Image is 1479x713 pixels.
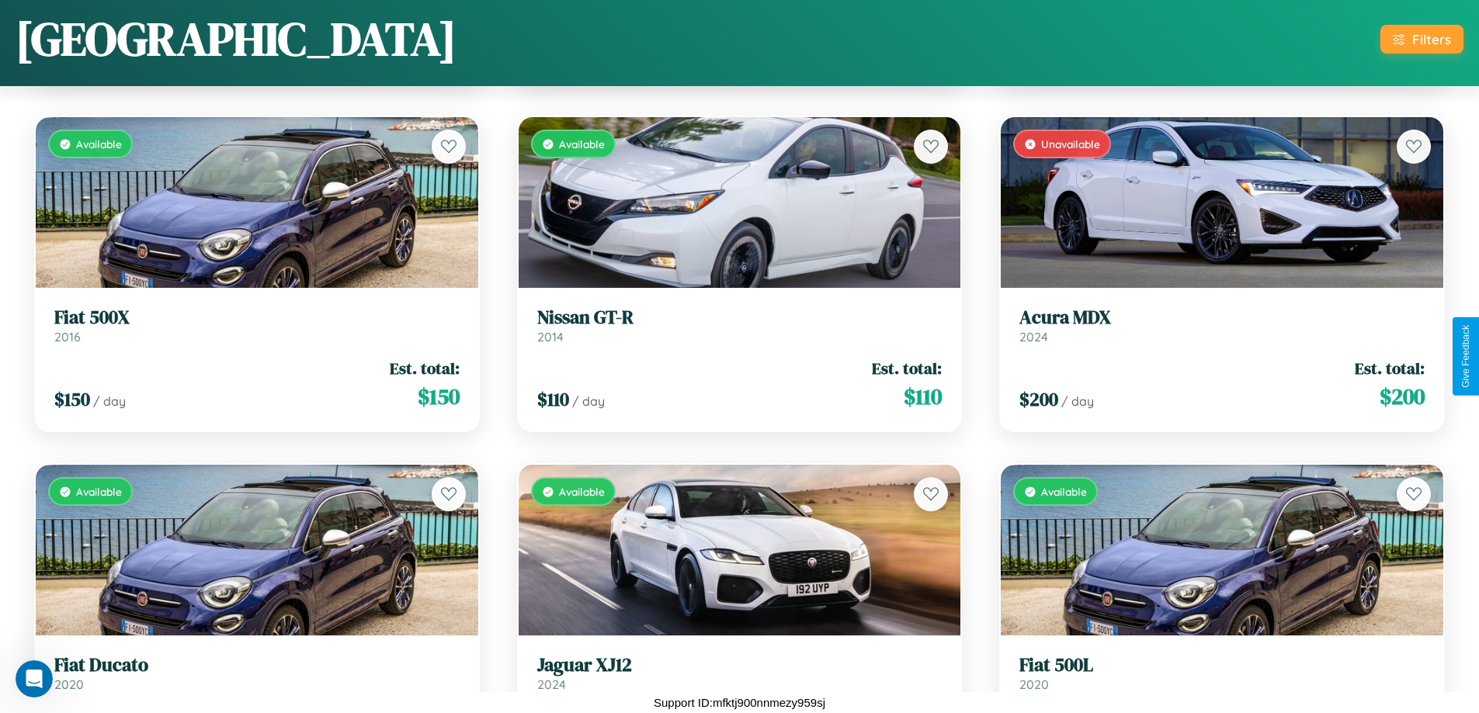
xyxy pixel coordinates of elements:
span: / day [93,393,126,409]
a: Fiat 500L2020 [1019,654,1425,692]
span: $ 200 [1019,386,1058,412]
span: $ 110 [537,386,569,412]
a: Fiat Ducato2020 [54,654,460,692]
span: 2016 [54,329,81,344]
span: 2024 [537,677,566,692]
a: Fiat 500X2016 [54,306,460,344]
a: Nissan GT-R2014 [537,306,943,344]
h3: Jaguar XJ12 [537,654,943,677]
span: Est. total: [1355,357,1425,379]
span: 2020 [1019,677,1049,692]
h3: Fiat 500L [1019,654,1425,677]
span: $ 150 [54,386,90,412]
span: Unavailable [1041,137,1100,151]
h3: Fiat Ducato [54,654,460,677]
span: Est. total: [390,357,460,379]
span: 2020 [54,677,84,692]
div: Filters [1412,31,1451,47]
span: $ 200 [1380,381,1425,412]
span: 2014 [537,329,564,344]
span: Available [76,137,122,151]
span: $ 150 [418,381,460,412]
span: Available [1041,485,1087,498]
span: 2024 [1019,329,1048,344]
span: Available [559,485,605,498]
iframe: Intercom live chat [16,660,53,697]
span: Est. total: [872,357,942,379]
button: Filters [1380,25,1463,54]
span: $ 110 [904,381,942,412]
p: Support ID: mfktj900nnmezy959sj [654,692,825,713]
h3: Acura MDX [1019,306,1425,329]
a: Acura MDX2024 [1019,306,1425,344]
span: / day [1061,393,1094,409]
h1: [GEOGRAPHIC_DATA] [16,7,457,71]
h3: Nissan GT-R [537,306,943,329]
span: Available [559,137,605,151]
span: Available [76,485,122,498]
span: / day [572,393,605,409]
div: Give Feedback [1460,325,1471,388]
h3: Fiat 500X [54,306,460,329]
a: Jaguar XJ122024 [537,654,943,692]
